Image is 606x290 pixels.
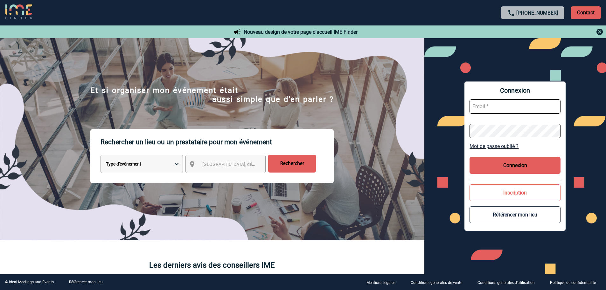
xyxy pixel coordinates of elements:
button: Inscription [470,184,561,201]
button: Connexion [470,157,561,174]
a: [PHONE_NUMBER] [516,10,558,16]
p: Conditions générales de vente [411,280,462,285]
img: call-24-px.png [507,9,515,17]
input: Rechercher [268,155,316,173]
span: [GEOGRAPHIC_DATA], département, région... [202,162,291,167]
a: Politique de confidentialité [545,279,606,285]
p: Conditions générales d'utilisation [477,280,535,285]
input: Email * [470,99,561,114]
p: Contact [571,6,601,19]
a: Mot de passe oublié ? [470,143,561,149]
p: Mentions légales [366,280,395,285]
div: © Ideal Meetings and Events [5,280,54,284]
a: Référencer mon lieu [69,280,103,284]
p: Politique de confidentialité [550,280,596,285]
p: Rechercher un lieu ou un prestataire pour mon événement [101,129,334,155]
a: Conditions générales de vente [406,279,472,285]
a: Mentions légales [361,279,406,285]
a: Conditions générales d'utilisation [472,279,545,285]
button: Référencer mon lieu [470,206,561,223]
span: Connexion [470,87,561,94]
